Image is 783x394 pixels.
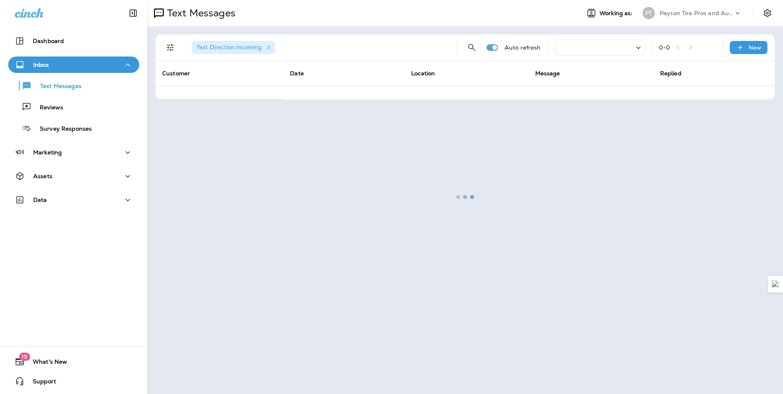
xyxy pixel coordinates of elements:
p: Survey Responses [32,125,92,133]
p: Text Messages [32,83,81,91]
button: Text Messages [8,77,139,94]
p: Inbox [33,61,49,68]
p: Assets [33,173,52,179]
p: Reviews [32,104,63,112]
p: Data [33,197,47,203]
span: Support [25,378,56,388]
button: Reviews [8,98,139,115]
button: 19What's New [8,353,139,370]
p: New [749,44,761,51]
span: What's New [25,358,67,368]
button: Survey Responses [8,120,139,137]
button: Marketing [8,144,139,161]
button: Data [8,192,139,208]
button: Dashboard [8,33,139,49]
button: Collapse Sidebar [122,5,145,21]
p: Dashboard [33,38,64,44]
span: 19 [19,353,30,361]
img: Detect Auto [772,281,779,288]
button: Assets [8,168,139,184]
button: Support [8,373,139,389]
p: Marketing [33,149,62,156]
button: Inbox [8,57,139,73]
